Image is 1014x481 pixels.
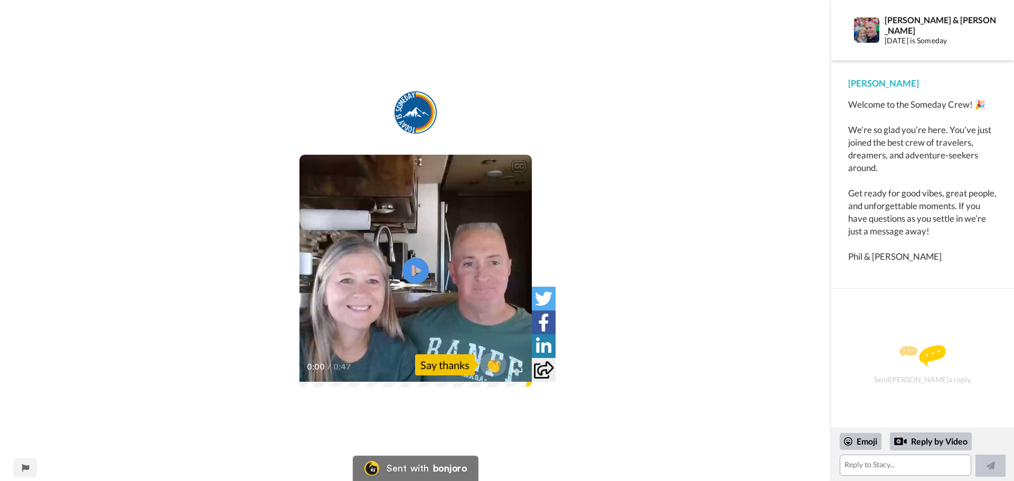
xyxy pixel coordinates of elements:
img: Profile Image [854,17,879,43]
span: 0:47 [333,361,352,373]
button: 👏 [480,353,506,376]
div: Reply by Video [890,432,972,450]
a: Bonjoro LogoSent withbonjoro [353,456,478,481]
div: Emoji [840,433,881,450]
div: bonjoro [433,464,467,473]
div: Welcome to the Someday Crew! 🎉 We’re so glad you’re here. You’ve just joined the best crew of tra... [848,98,997,263]
img: message.svg [899,345,946,366]
div: Send [PERSON_NAME] a reply. [846,307,1000,422]
div: Reply by Video [894,435,907,448]
span: / [327,361,331,373]
div: CC [512,161,525,172]
img: Bonjoro Logo [364,461,379,476]
img: Full screen [512,362,522,372]
span: 👏 [480,356,506,373]
div: Sent with [387,464,429,473]
div: [DATE] is Someday [885,36,997,45]
div: Say thanks [415,354,475,375]
div: [PERSON_NAME] [848,77,997,90]
img: c1c4fd49-a325-401c-9f50-314d08bb0e7a [395,91,437,134]
span: 0:00 [307,361,325,373]
div: [PERSON_NAME] & [PERSON_NAME] [885,15,997,35]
